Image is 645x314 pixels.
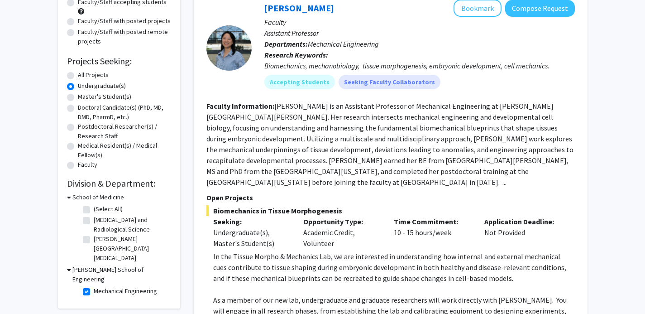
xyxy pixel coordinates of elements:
[213,227,290,249] div: Undergraduate(s), Master's Student(s)
[264,28,575,39] p: Assistant Professor
[264,60,575,71] div: Biomechanics, mechanobiology, tissue morphogenesis, embryonic development, cell mechanics.
[264,2,334,14] a: [PERSON_NAME]
[78,141,171,160] label: Medical Resident(s) / Medical Fellow(s)
[94,204,123,214] label: (Select All)
[78,16,171,26] label: Faculty/Staff with posted projects
[78,92,131,101] label: Master's Student(s)
[94,215,169,234] label: [MEDICAL_DATA] and Radiological Science
[213,216,290,227] p: Seeking:
[78,81,126,91] label: Undergraduate(s)
[394,216,471,227] p: Time Commitment:
[78,27,171,46] label: Faculty/Staff with posted remote projects
[484,216,561,227] p: Application Deadline:
[213,251,575,284] p: In the Tissue Morpho & Mechanics Lab, we are interested in understanding how internal and externa...
[78,122,171,141] label: Postdoctoral Researcher(s) / Research Staff
[94,234,169,263] label: [PERSON_NAME][GEOGRAPHIC_DATA][MEDICAL_DATA]
[264,39,308,48] b: Departments:
[72,265,171,284] h3: [PERSON_NAME] School of Engineering
[264,50,328,59] b: Research Keywords:
[94,286,157,296] label: Mechanical Engineering
[264,17,575,28] p: Faculty
[206,192,575,203] p: Open Projects
[206,101,274,111] b: Faculty Information:
[72,193,124,202] h3: School of Medicine
[206,205,575,216] span: Biomechanics in Tissue Morphogenesis
[308,39,379,48] span: Mechanical Engineering
[78,103,171,122] label: Doctoral Candidate(s) (PhD, MD, DMD, PharmD, etc.)
[264,75,335,89] mat-chip: Accepting Students
[78,160,97,169] label: Faculty
[67,178,171,189] h2: Division & Department:
[78,70,109,80] label: All Projects
[296,216,387,249] div: Academic Credit, Volunteer
[303,216,380,227] p: Opportunity Type:
[339,75,440,89] mat-chip: Seeking Faculty Collaborators
[206,101,573,187] fg-read-more: [PERSON_NAME] is an Assistant Professor of Mechanical Engineering at [PERSON_NAME][GEOGRAPHIC_DAT...
[478,216,568,249] div: Not Provided
[67,56,171,67] h2: Projects Seeking:
[387,216,478,249] div: 10 - 15 hours/week
[7,273,38,307] iframe: Chat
